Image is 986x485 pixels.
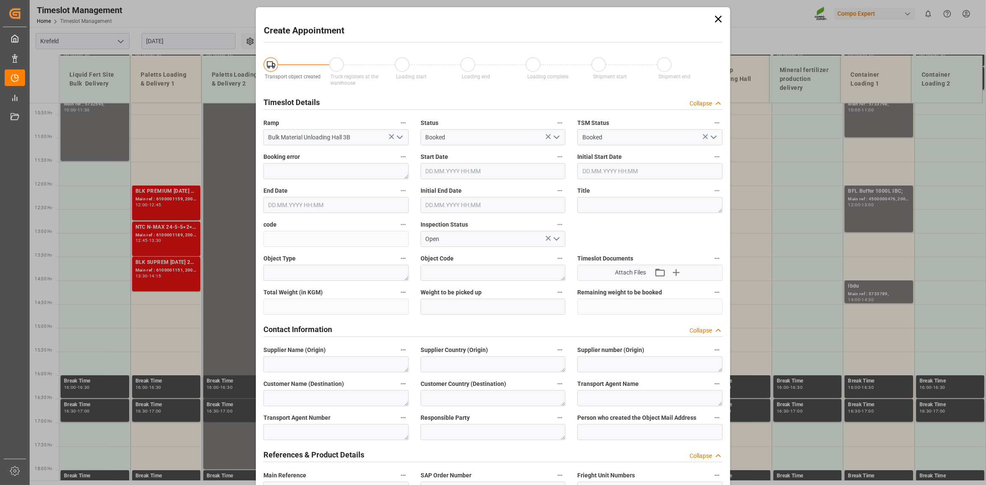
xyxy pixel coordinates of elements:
span: Transport Agent Name [577,380,639,388]
span: Customer Country (Destination) [421,380,506,388]
span: Inspection Status [421,220,468,229]
button: Supplier number (Origin) [712,344,723,355]
span: Total Weight (in KGM) [263,288,323,297]
h2: Contact Information [263,324,332,335]
span: Initial Start Date [577,152,622,161]
button: Status [554,117,565,128]
span: SAP Order Number [421,471,471,480]
input: DD.MM.YYYY HH:MM [577,163,723,179]
span: Person who created the Object Mail Address [577,413,696,422]
input: DD.MM.YYYY HH:MM [263,197,409,213]
span: Transport object created [265,74,321,80]
input: DD.MM.YYYY HH:MM [421,163,566,179]
button: Responsible Party [554,412,565,423]
button: Total Weight (in KGM) [398,287,409,298]
span: Customer Name (Destination) [263,380,344,388]
div: Collapse [690,452,712,460]
span: Weight to be picked up [421,288,482,297]
button: Customer Name (Destination) [398,378,409,389]
button: Start Date [554,151,565,162]
span: Transport Agent Number [263,413,330,422]
span: Start Date [421,152,448,161]
button: Main Reference [398,470,409,481]
button: code [398,219,409,230]
span: Loading start [396,74,427,80]
button: Weight to be picked up [554,287,565,298]
span: Main Reference [263,471,306,480]
button: Ramp [398,117,409,128]
button: Title [712,185,723,196]
span: Timeslot Documents [577,254,633,263]
span: TSM Status [577,119,609,127]
button: Remaining weight to be booked [712,287,723,298]
span: Shipment start [593,74,627,80]
span: Shipment end [659,74,690,80]
button: Person who created the Object Mail Address [712,412,723,423]
input: Type to search/select [263,129,409,145]
span: Supplier Country (Origin) [421,346,488,355]
button: Initial Start Date [712,151,723,162]
div: Collapse [690,326,712,335]
div: Collapse [690,99,712,108]
button: Inspection Status [554,219,565,230]
button: Initial End Date [554,185,565,196]
span: Object Code [421,254,454,263]
button: TSM Status [712,117,723,128]
button: Object Code [554,253,565,264]
span: Booking error [263,152,300,161]
button: End Date [398,185,409,196]
span: Initial End Date [421,186,462,195]
span: Ramp [263,119,279,127]
button: open menu [706,131,719,144]
span: Responsible Party [421,413,470,422]
button: Frieght Unit Numbers [712,470,723,481]
h2: Timeslot Details [263,97,320,108]
button: Supplier Name (Origin) [398,344,409,355]
button: Booking error [398,151,409,162]
button: open menu [393,131,405,144]
button: SAP Order Number [554,470,565,481]
button: Transport Agent Number [398,412,409,423]
button: Object Type [398,253,409,264]
span: Supplier number (Origin) [577,346,644,355]
button: Supplier Country (Origin) [554,344,565,355]
span: Supplier Name (Origin) [263,346,326,355]
span: Truck registers at the warehouse [330,74,378,86]
span: Attach Files [615,268,646,277]
button: Timeslot Documents [712,253,723,264]
span: End Date [263,186,288,195]
span: Object Type [263,254,296,263]
span: Title [577,186,590,195]
h2: References & Product Details [263,449,364,460]
span: Remaining weight to be booked [577,288,662,297]
button: Customer Country (Destination) [554,378,565,389]
span: code [263,220,277,229]
button: Transport Agent Name [712,378,723,389]
span: Status [421,119,438,127]
span: Loading complete [527,74,568,80]
input: Type to search/select [421,129,566,145]
button: open menu [550,131,562,144]
span: Frieght Unit Numbers [577,471,635,480]
h2: Create Appointment [264,24,344,38]
span: Loading end [462,74,490,80]
input: DD.MM.YYYY HH:MM [421,197,566,213]
button: open menu [550,233,562,246]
